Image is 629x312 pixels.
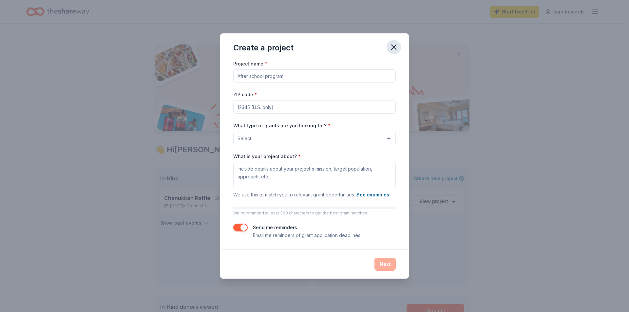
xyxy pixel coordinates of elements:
[233,61,267,67] label: Project name
[233,153,301,160] label: What is your project about?
[253,225,297,230] label: Send me reminders
[233,91,257,98] label: ZIP code
[233,132,396,145] button: Select
[233,192,389,197] span: We use this to match you to relevant grant opportunities.
[253,231,360,239] p: Email me reminders of grant application deadlines
[233,122,331,129] label: What type of grants are you looking for?
[233,69,396,83] input: After school program
[233,101,396,114] input: 12345 (U.S. only)
[233,211,396,216] p: We recommend at least 300 characters to get the best grant matches.
[356,191,389,199] button: See examples
[238,135,251,142] span: Select
[233,43,294,53] div: Create a project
